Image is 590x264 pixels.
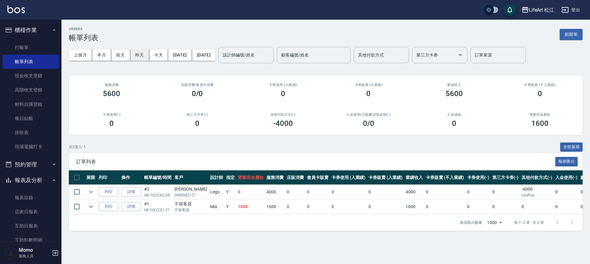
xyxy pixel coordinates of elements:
td: 0 [491,200,520,214]
a: 詳情 [121,187,141,197]
td: 0 [554,185,579,199]
button: 列印 [99,187,118,197]
p: 08/10 (日) 21:21 [144,207,171,213]
td: 0 [367,185,404,199]
td: Y [225,185,236,199]
h5: Momo [19,247,50,253]
h3: 5600 [103,89,120,98]
h2: 店販消費 /會員卡消費 [162,83,233,87]
th: 卡券販賣 (入業績) [367,170,404,185]
a: 互助點數明細 [2,233,59,247]
img: Person [5,247,17,259]
a: 排班表 [2,126,59,140]
a: 現金收支登錄 [2,69,59,83]
h2: 第三方卡券(-) [162,113,233,117]
button: LifeArt 松江 [519,4,557,16]
p: 共 2 筆, 1 / 1 [69,144,86,150]
button: expand row [86,202,96,211]
p: 每頁顯示數量 [460,220,482,225]
button: 櫃檯作業 [2,22,59,38]
td: -4000 [520,185,554,199]
td: Y [225,200,236,214]
th: 列印 [97,170,120,185]
th: 客戶 [173,170,209,185]
button: save [504,4,516,16]
button: 報表及分析 [2,172,59,188]
h2: 卡券使用(-) [76,113,147,117]
a: 材料自購登錄 [2,97,59,111]
th: 設計師 [209,170,225,185]
td: 4000 [265,185,285,199]
button: 前天 [111,49,130,61]
th: 營業現金應收 [236,170,265,185]
h3: 0 [366,89,371,98]
button: [DATE] [168,49,192,61]
th: 店販消費 [285,170,305,185]
a: 帳單列表 [2,55,59,69]
td: 0 [466,185,491,199]
button: 報表匯出 [555,157,578,166]
h2: 卡券使用 (入業績) [247,83,318,87]
td: 4000 [404,185,424,199]
h2: ORDERS [69,27,98,31]
img: Logo [7,6,25,13]
h2: 卡券販賣 (不入業績) [504,83,575,87]
td: #2 [143,185,173,199]
p: 0989382177 [175,192,207,198]
h2: 其他付款方式(-) [247,113,318,117]
div: 不留客資 [175,201,207,207]
td: 1600 [236,200,265,214]
h2: 入金儲值 [419,113,490,117]
h3: -4000 [273,119,293,128]
a: 新開單 [560,31,583,37]
div: 1000 [485,214,504,231]
button: 本月 [92,49,111,61]
a: 詳情 [121,202,141,212]
td: 0 [236,185,265,199]
button: 昨天 [130,49,149,61]
button: 新開單 [560,29,583,40]
h2: 入金使用(-) /點數折抵金額(-) [333,113,404,117]
td: 0 [330,200,367,214]
td: 0 [466,200,491,214]
a: 店家日報表 [2,205,59,219]
h3: 帳單列表 [69,33,98,42]
td: 0 [424,185,466,199]
td: 0 [424,200,466,214]
h2: 營業現金應收 [504,113,575,117]
h3: 0 [109,119,114,128]
th: 其他付款方式(-) [520,170,554,185]
td: #1 [143,200,173,214]
th: 操作 [120,170,143,185]
td: Mia [209,200,225,214]
td: 0 [491,185,520,199]
th: 入金使用(-) [554,170,579,185]
h3: 5600 [446,89,463,98]
p: 第 1–2 筆 共 2 筆 [514,220,544,225]
p: 服務人員 [19,253,50,259]
p: LinePay [521,192,552,198]
th: 服務消費 [265,170,285,185]
a: 每日結帳 [2,111,59,126]
th: 卡券使用 (入業績) [330,170,367,185]
td: 0 [554,200,579,214]
h3: 1600 [531,119,549,128]
h3: 0 /0 [363,119,374,128]
button: expand row [86,187,96,196]
th: 業績收入 [404,170,424,185]
th: 卡券使用(-) [466,170,491,185]
div: [PERSON_NAME] [175,186,207,192]
td: 0 [367,200,404,214]
a: 報表匯出 [555,158,578,164]
h3: 0/0 [192,89,203,98]
td: 0 [285,200,305,214]
td: 1600 [265,200,285,214]
h3: 0 [538,89,542,98]
a: 現場電腦打卡 [2,140,59,154]
td: Lego [209,185,225,199]
a: 互助日報表 [2,219,59,233]
td: 0 [520,200,554,214]
button: 全部展開 [560,142,583,152]
button: 今天 [149,49,168,61]
th: 第三方卡券(-) [491,170,520,185]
